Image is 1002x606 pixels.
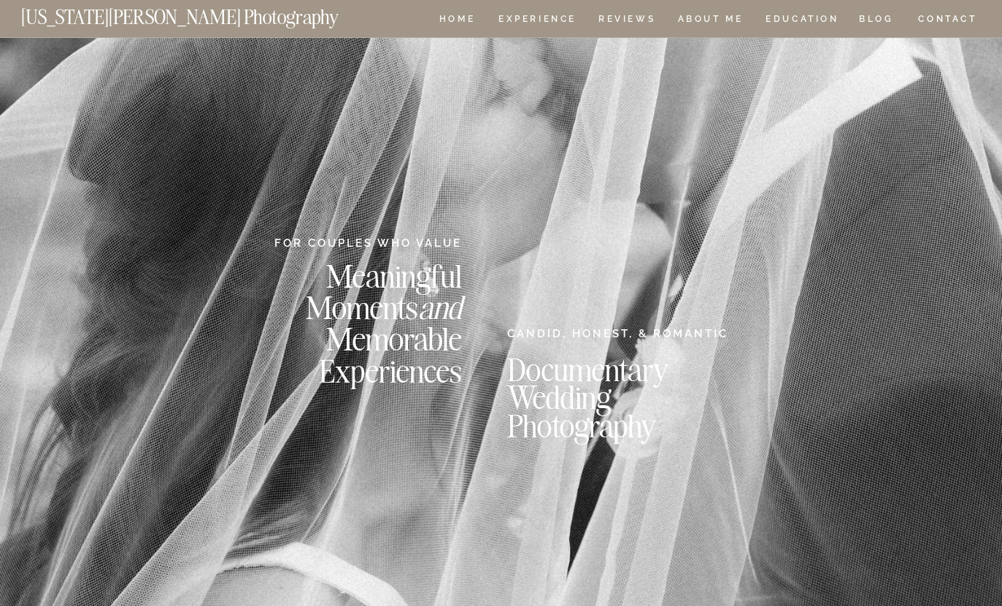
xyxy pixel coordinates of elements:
h2: CANDID, HONEST, & ROMANTIC [507,326,733,348]
h2: Meaningful Moments Memorable Experiences [289,260,462,385]
a: [US_STATE][PERSON_NAME] Photography [21,7,388,20]
a: REVIEWS [598,15,653,27]
h2: Documentary Wedding Photography [507,356,729,429]
h2: FOR COUPLES WHO VALUE [269,235,462,250]
h2: Love Stories, Artfully Documented [247,199,757,228]
a: ABOUT ME [677,15,744,27]
a: Experience [498,15,575,27]
a: BLOG [859,15,894,27]
i: and [418,287,462,327]
a: CONTACT [917,11,978,27]
a: HOME [436,15,478,27]
a: EDUCATION [764,15,841,27]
